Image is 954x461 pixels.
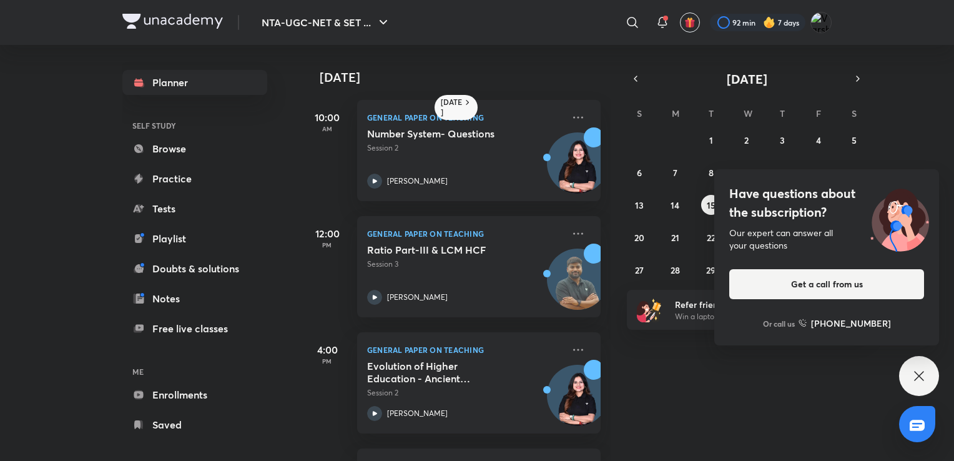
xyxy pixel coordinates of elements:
abbr: July 14, 2025 [671,199,679,211]
button: July 10, 2025 [772,162,792,182]
button: July 22, 2025 [701,227,721,247]
button: July 5, 2025 [844,130,864,150]
button: July 15, 2025 [701,195,721,215]
h6: Refer friends [675,298,829,311]
p: Session 2 [367,387,563,399]
abbr: July 3, 2025 [780,134,785,146]
p: [PERSON_NAME] [387,408,448,419]
abbr: July 8, 2025 [709,167,714,179]
abbr: July 10, 2025 [778,167,787,179]
button: July 3, 2025 [772,130,792,150]
p: Session 3 [367,259,563,270]
p: General Paper on Teaching [367,226,563,241]
p: General Paper on Teaching [367,342,563,357]
a: Planner [122,70,267,95]
abbr: Sunday [637,107,642,119]
p: PM [302,241,352,249]
span: [DATE] [727,71,767,87]
img: ttu_illustration_new.svg [860,184,939,252]
button: NTA-UGC-NET & SET ... [254,10,398,35]
a: Playlist [122,226,267,251]
button: [DATE] [644,70,849,87]
a: Saved [122,412,267,437]
button: July 1, 2025 [701,130,721,150]
a: Practice [122,166,267,191]
button: July 2, 2025 [737,130,757,150]
button: July 29, 2025 [701,260,721,280]
a: Notes [122,286,267,311]
h6: SELF STUDY [122,115,267,136]
p: General Paper on Teaching [367,110,563,125]
p: Session 2 [367,142,563,154]
button: avatar [680,12,700,32]
h5: 4:00 [302,342,352,357]
abbr: July 9, 2025 [744,167,749,179]
abbr: July 22, 2025 [707,232,715,244]
h5: Ratio Part-III & LCM HCF [367,244,523,256]
img: streak [763,16,775,29]
abbr: July 13, 2025 [635,199,644,211]
img: Varsha V [810,12,832,33]
abbr: July 15, 2025 [707,199,715,211]
p: AM [302,125,352,132]
h5: Number System- Questions [367,127,523,140]
abbr: July 28, 2025 [671,264,680,276]
abbr: July 6, 2025 [637,167,642,179]
h6: [DATE] [441,97,463,117]
a: Enrollments [122,382,267,407]
abbr: July 4, 2025 [816,134,821,146]
button: July 13, 2025 [629,195,649,215]
img: Avatar [548,255,607,315]
h5: 12:00 [302,226,352,241]
a: Company Logo [122,14,223,32]
img: Avatar [548,372,607,432]
a: Free live classes [122,316,267,341]
p: PM [302,357,352,365]
abbr: July 27, 2025 [635,264,644,276]
h5: 10:00 [302,110,352,125]
button: July 11, 2025 [809,162,829,182]
button: July 6, 2025 [629,162,649,182]
a: Doubts & solutions [122,256,267,281]
button: July 27, 2025 [629,260,649,280]
abbr: July 12, 2025 [850,167,858,179]
abbr: Wednesday [744,107,752,119]
h6: ME [122,361,267,382]
button: July 14, 2025 [665,195,685,215]
img: Avatar [548,139,607,199]
abbr: July 7, 2025 [673,167,677,179]
h4: [DATE] [320,70,613,85]
img: Company Logo [122,14,223,29]
abbr: Thursday [780,107,785,119]
a: Browse [122,136,267,161]
abbr: July 29, 2025 [706,264,715,276]
a: [PHONE_NUMBER] [799,317,891,330]
button: July 12, 2025 [844,162,864,182]
a: Tests [122,196,267,221]
abbr: Monday [672,107,679,119]
abbr: July 20, 2025 [634,232,644,244]
button: July 20, 2025 [629,227,649,247]
button: July 28, 2025 [665,260,685,280]
h5: Evolution of Higher Education - Ancient Education [367,360,523,385]
p: [PERSON_NAME] [387,292,448,303]
p: Win a laptop, vouchers & more [675,311,829,322]
abbr: July 11, 2025 [815,167,822,179]
div: Our expert can answer all your questions [729,227,924,252]
img: referral [637,297,662,322]
button: July 21, 2025 [665,227,685,247]
abbr: July 21, 2025 [671,232,679,244]
abbr: July 2, 2025 [744,134,749,146]
button: Get a call from us [729,269,924,299]
abbr: July 1, 2025 [709,134,713,146]
button: July 8, 2025 [701,162,721,182]
p: [PERSON_NAME] [387,176,448,187]
p: Or call us [763,318,795,329]
button: July 4, 2025 [809,130,829,150]
button: July 7, 2025 [665,162,685,182]
button: July 9, 2025 [737,162,757,182]
h4: Have questions about the subscription? [729,184,924,222]
abbr: Tuesday [709,107,714,119]
abbr: Saturday [852,107,857,119]
h6: [PHONE_NUMBER] [811,317,891,330]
